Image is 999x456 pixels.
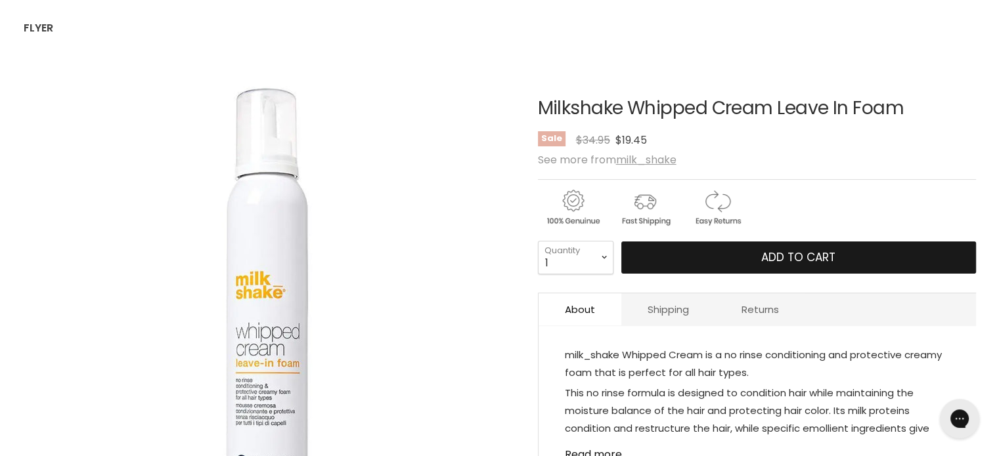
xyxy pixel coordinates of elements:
a: Flyer [14,14,63,42]
p: milk_shake Whipped Cream is a no rinse conditioning and protective creamy foam that is perfect fo... [565,346,950,384]
button: Add to cart [621,241,976,274]
img: shipping.gif [610,188,680,228]
a: Returns [715,293,805,325]
span: Sale [538,131,566,146]
select: Quantity [538,241,613,274]
a: About [539,293,621,325]
img: returns.gif [682,188,752,228]
a: milk_shake [616,152,677,167]
img: genuine.gif [538,188,608,228]
iframe: Gorgias live chat messenger [933,394,986,443]
span: Add to cart [761,249,835,265]
span: $19.45 [615,133,647,148]
span: See more from [538,152,677,167]
a: Shipping [621,293,715,325]
h1: Milkshake Whipped Cream Leave In Foam [538,98,976,119]
span: $34.95 [576,133,610,148]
